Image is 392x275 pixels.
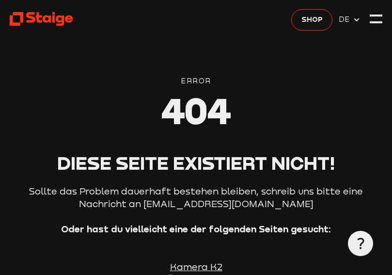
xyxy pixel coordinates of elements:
p: Sollte das Problem dauerhaft bestehen bleiben, schreib uns bitte eine Nachricht an [EMAIL_ADDRESS... [27,185,366,210]
a: Shop [291,9,332,31]
strong: Oder hast du vielleicht eine der folgenden Seiten gesucht: [61,224,331,234]
span: Diese Seite existiert nicht! [57,152,335,174]
a: Kamera K2 [170,261,222,272]
div: Error [10,76,383,87]
span: Shop [301,14,323,25]
span: 404 [161,88,231,132]
span: DE [339,14,353,25]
